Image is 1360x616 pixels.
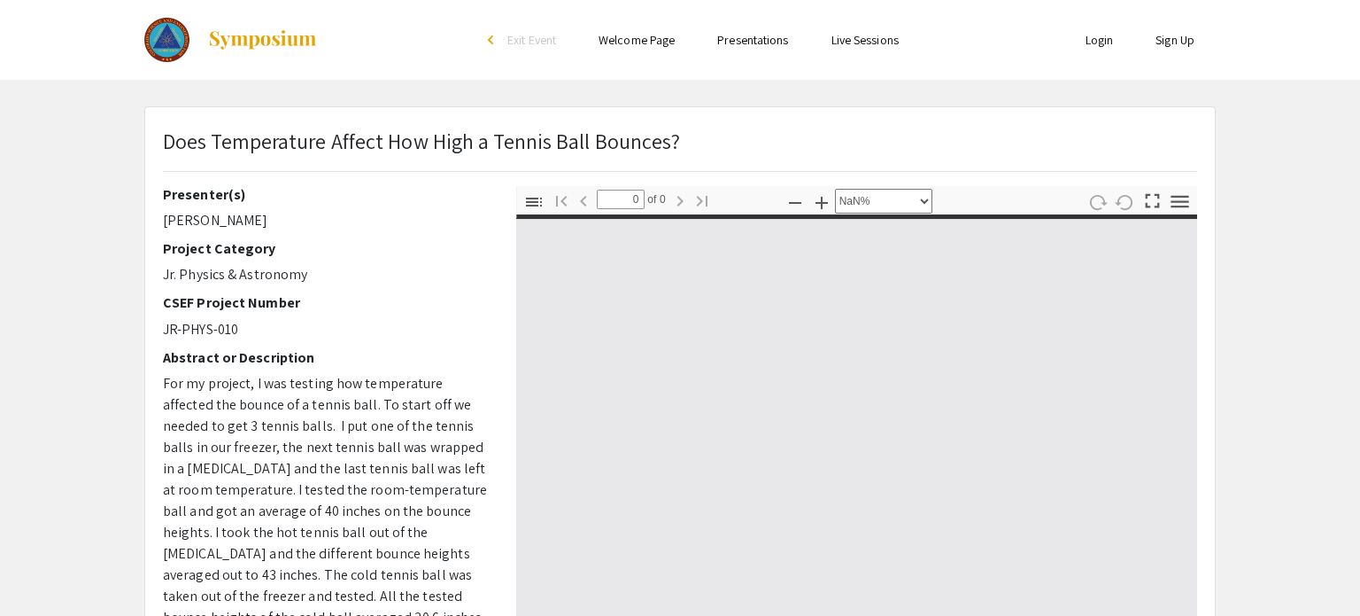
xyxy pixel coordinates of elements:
[207,29,318,51] img: Symposium by ForagerOne
[546,187,576,213] button: Go to First Page
[645,190,666,209] span: of 0
[519,189,549,214] button: Toggle Sidebar
[599,32,675,48] a: Welcome Page
[1110,189,1140,214] button: Rotate Counterclockwise
[835,189,932,214] select: Zoom
[163,240,490,257] h2: Project Category
[163,125,681,157] p: Does Temperature Affect How High a Tennis Ball Bounces?
[597,190,645,209] input: Page
[831,32,899,48] a: Live Sessions
[163,186,490,203] h2: Presenter(s)
[717,32,788,48] a: Presentations
[665,187,695,213] button: Next Page
[144,18,189,62] img: The 2023 Colorado Science & Engineering Fair
[1155,32,1194,48] a: Sign Up
[687,187,717,213] button: Go to Last Page
[507,32,556,48] span: Exit Event
[163,210,490,231] p: [PERSON_NAME]
[1138,186,1168,212] button: Switch to Presentation Mode
[1165,189,1195,214] button: Tools
[568,187,599,213] button: Previous Page
[1083,189,1113,214] button: Rotate Clockwise
[163,294,490,311] h2: CSEF Project Number
[144,18,318,62] a: The 2023 Colorado Science & Engineering Fair
[163,264,490,285] p: Jr. Physics & Astronomy
[163,349,490,366] h2: Abstract or Description
[780,189,810,214] button: Zoom Out
[807,189,837,214] button: Zoom In
[1086,32,1114,48] a: Login
[163,319,490,340] p: JR-PHYS-010
[488,35,498,45] div: arrow_back_ios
